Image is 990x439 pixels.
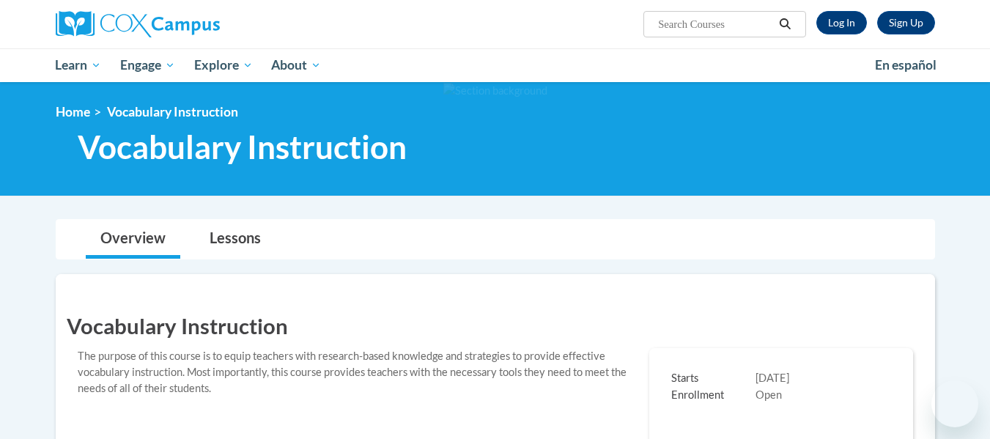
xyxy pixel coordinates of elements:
[67,348,638,396] div: The purpose of this course is to equip teachers with research-based knowledge and strategies to p...
[671,371,756,387] span: Starts
[78,128,407,166] span: Vocabulary Instruction
[195,220,276,259] a: Lessons
[194,56,253,74] span: Explore
[931,380,978,427] iframe: Button to launch messaging window
[185,48,262,82] a: Explore
[262,48,330,82] a: About
[756,372,789,384] span: [DATE]
[271,56,321,74] span: About
[34,48,957,82] div: Main menu
[46,48,111,82] a: Learn
[86,220,180,259] a: Overview
[875,57,937,73] span: En español
[816,11,867,34] a: Log In
[657,15,774,33] input: Search Courses
[120,56,175,74] span: Engage
[67,311,924,341] h1: Vocabulary Instruction
[56,11,220,37] img: Cox Campus
[774,15,796,33] button: Search
[443,83,547,99] img: Section background
[877,11,935,34] a: Register
[111,48,185,82] a: Engage
[55,56,101,74] span: Learn
[756,388,782,401] span: Open
[56,104,90,119] a: Home
[56,11,334,37] a: Cox Campus
[107,104,238,119] span: Vocabulary Instruction
[865,50,946,81] a: En español
[671,388,756,404] span: Enrollment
